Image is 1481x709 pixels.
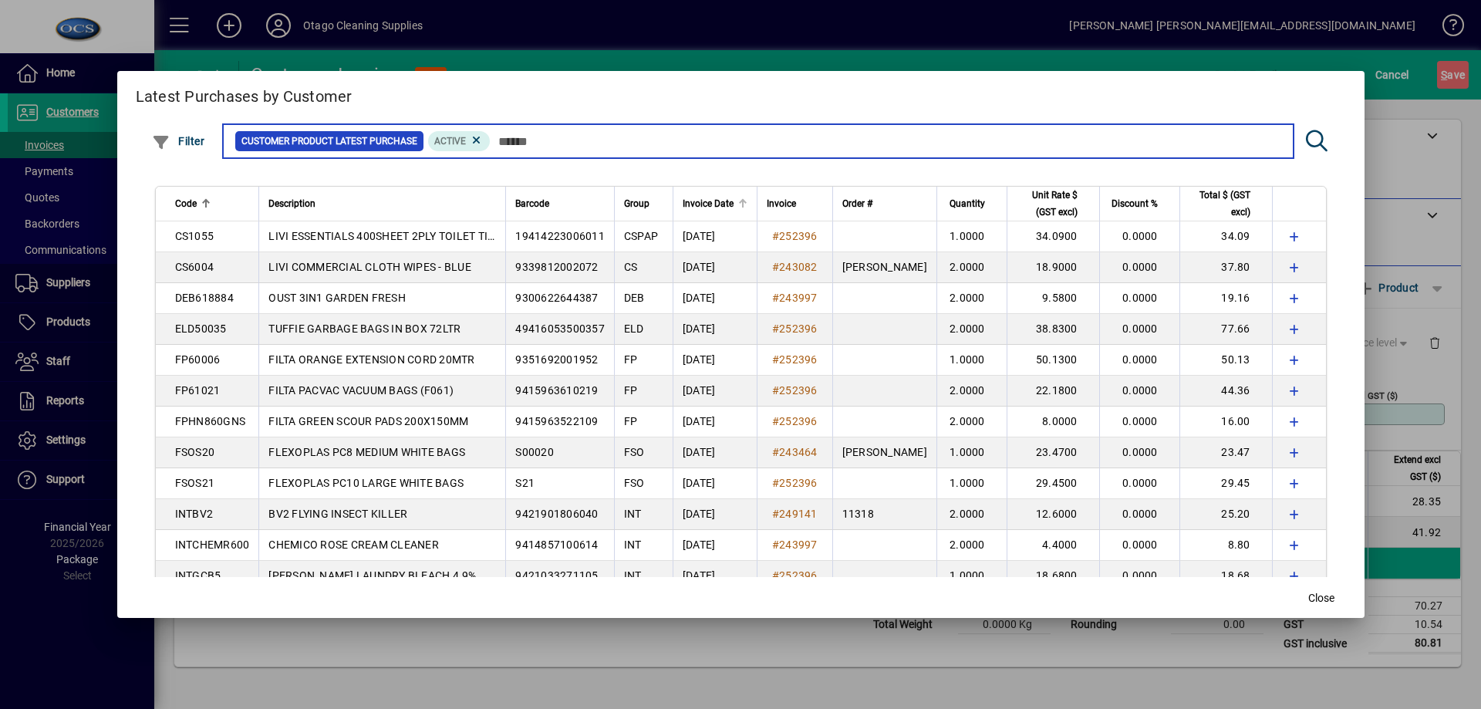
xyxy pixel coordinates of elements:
span: LIVI ESSENTIALS 400SHEET 2PLY TOILET TISSUE [268,230,514,242]
td: 19.16 [1179,283,1272,314]
td: 9.5800 [1007,283,1099,314]
button: Filter [148,127,209,155]
span: Description [268,195,315,212]
td: [DATE] [673,314,757,345]
td: 0.0000 [1099,468,1179,499]
span: 9415963610219 [515,384,598,397]
span: 9415963522109 [515,415,598,427]
td: 1.0000 [936,221,1007,252]
td: 37.80 [1179,252,1272,283]
td: 4.4000 [1007,530,1099,561]
span: 49416053500357 [515,322,605,335]
td: 38.8300 [1007,314,1099,345]
span: Total $ (GST excl) [1189,187,1250,221]
td: 0.0000 [1099,437,1179,468]
a: #243082 [767,258,823,275]
span: DEB [624,292,645,304]
span: FSO [624,477,645,489]
span: FP61021 [175,384,221,397]
div: Code [175,195,250,212]
span: # [772,292,779,304]
span: 9351692001952 [515,353,598,366]
span: BV2 FLYING INSECT KILLER [268,508,407,520]
td: [DATE] [673,376,757,407]
a: #252396 [767,413,823,430]
h2: Latest Purchases by Customer [117,71,1365,116]
td: [DATE] [673,499,757,530]
mat-chip: Product Activation Status: Active [428,131,490,151]
td: [DATE] [673,407,757,437]
span: # [772,353,779,366]
span: S00020 [515,446,554,458]
span: FILTA GREEN SCOUR PADS 200X150MM [268,415,468,427]
span: FP [624,353,638,366]
span: 252396 [779,353,818,366]
span: FLEXOPLAS PC10 LARGE WHITE BAGS [268,477,464,489]
span: Unit Rate $ (GST excl) [1017,187,1078,221]
td: 2.0000 [936,499,1007,530]
td: 2.0000 [936,283,1007,314]
td: 2.0000 [936,376,1007,407]
td: [PERSON_NAME] [832,437,936,468]
td: 1.0000 [936,345,1007,376]
td: [DATE] [673,561,757,592]
span: OUST 3IN1 GARDEN FRESH [268,292,406,304]
td: 50.1300 [1007,345,1099,376]
td: [DATE] [673,221,757,252]
span: Filter [152,135,205,147]
span: 252396 [779,384,818,397]
span: INTGCB5 [175,569,221,582]
span: CHEMICO ROSE CREAM CLEANER [268,539,439,551]
span: # [772,415,779,427]
a: #243997 [767,289,823,306]
td: 0.0000 [1099,345,1179,376]
span: LIVI COMMERCIAL CLOTH WIPES - BLUE [268,261,471,273]
td: 0.0000 [1099,530,1179,561]
span: 9421901806040 [515,508,598,520]
span: INTCHEMR600 [175,539,250,551]
span: 249141 [779,508,818,520]
td: 0.0000 [1099,561,1179,592]
td: 0.0000 [1099,407,1179,437]
td: [DATE] [673,283,757,314]
td: 77.66 [1179,314,1272,345]
td: 0.0000 [1099,221,1179,252]
span: CS [624,261,638,273]
span: 9414857100614 [515,539,598,551]
div: Discount % [1109,195,1172,212]
span: Group [624,195,649,212]
span: 243082 [779,261,818,273]
td: 34.0900 [1007,221,1099,252]
td: [DATE] [673,345,757,376]
span: CS6004 [175,261,214,273]
td: 0.0000 [1099,283,1179,314]
span: INT [624,569,642,582]
button: Close [1297,584,1346,612]
a: #243997 [767,536,823,553]
span: INT [624,508,642,520]
span: S21 [515,477,535,489]
div: Invoice Date [683,195,747,212]
span: 243997 [779,292,818,304]
td: 23.4700 [1007,437,1099,468]
div: Total $ (GST excl) [1189,187,1264,221]
div: Quantity [946,195,999,212]
span: Quantity [950,195,985,212]
span: ELD [624,322,644,335]
span: Code [175,195,197,212]
td: 0.0000 [1099,252,1179,283]
td: 34.09 [1179,221,1272,252]
td: 29.45 [1179,468,1272,499]
div: Barcode [515,195,605,212]
span: Order # [842,195,872,212]
span: FSOS20 [175,446,215,458]
span: 252396 [779,230,818,242]
span: FILTA PACVAC VACUUM BAGS (F061) [268,384,454,397]
span: 9300622644387 [515,292,598,304]
td: 18.68 [1179,561,1272,592]
span: # [772,261,779,273]
span: Barcode [515,195,549,212]
span: 252396 [779,322,818,335]
div: Invoice [767,195,823,212]
span: CS1055 [175,230,214,242]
